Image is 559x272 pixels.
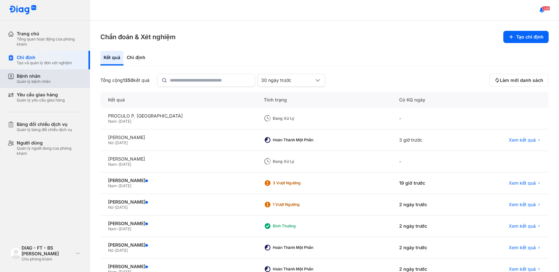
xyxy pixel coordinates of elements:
div: - [391,151,466,172]
div: Kết quả [100,92,256,108]
div: Quản lý người dùng của phòng khám [17,146,82,156]
span: Nữ [108,205,113,210]
img: logo [10,248,22,259]
span: Nam [108,226,117,231]
div: Người dùng [17,140,82,146]
span: Xem kết quả [509,137,536,143]
div: Quản lý bệnh nhân [17,79,50,84]
div: PROCULO P. [GEOGRAPHIC_DATA] [108,113,248,119]
span: [DATE] [119,183,131,188]
span: Xem kết quả [509,266,536,272]
span: [DATE] [115,205,128,210]
div: 2 ngày trước [391,237,466,259]
div: [PERSON_NAME] [108,242,248,248]
div: Kết quả [100,51,124,66]
span: Nam [108,162,117,167]
div: Bình thường [273,224,324,229]
img: logo [9,5,37,15]
div: Chủ phòng khám [22,257,73,262]
div: [PERSON_NAME] [108,221,248,226]
div: Bệnh nhân [17,73,50,79]
div: Yêu cầu giao hàng [17,92,65,98]
div: Đang xử lý [273,159,324,164]
span: Xem kết quả [509,223,536,229]
div: Hoàn thành một phần [273,137,324,143]
span: - [113,205,115,210]
div: Bảng đối chiếu dịch vụ [17,121,72,127]
span: - [113,140,115,145]
div: 1 Vượt ngưỡng [273,202,324,207]
h3: Chẩn đoán & Xét nghiệm [100,32,176,41]
div: Chỉ định [124,51,149,66]
span: Xem kết quả [509,202,536,207]
span: - [117,226,119,231]
span: 1350 [123,77,133,83]
div: Có KQ ngày [391,92,466,108]
span: - [117,183,119,188]
span: Nữ [108,248,113,253]
div: 19 giờ trước [391,172,466,194]
span: Xem kết quả [509,180,536,186]
button: Làm mới danh sách [489,74,549,87]
div: Chỉ định [17,55,72,60]
div: 2 ngày trước [391,194,466,215]
span: [DATE] [115,140,128,145]
div: Đang xử lý [273,116,324,121]
div: 2 ngày trước [391,215,466,237]
span: Làm mới danh sách [500,77,543,83]
div: DIAG - FT - BS [PERSON_NAME] [22,245,73,257]
div: [PERSON_NAME] [108,178,248,183]
span: Nam [108,183,117,188]
button: Tạo chỉ định [503,31,549,43]
span: Nữ [108,140,113,145]
div: Hoàn thành một phần [273,245,324,250]
span: [DATE] [119,162,131,167]
div: Tổng quan hoạt động của phòng khám [17,37,82,47]
div: Tình trạng [256,92,391,108]
div: [PERSON_NAME] [108,264,248,269]
div: 3 giờ trước [391,129,466,151]
div: Quản lý bảng đối chiếu dịch vụ [17,127,72,132]
div: Trang chủ [17,31,82,37]
div: [PERSON_NAME] [108,199,248,205]
div: [PERSON_NAME] [108,156,248,162]
div: Hoàn thành một phần [273,267,324,272]
div: [PERSON_NAME] [108,135,248,140]
span: [DATE] [119,119,131,124]
span: - [113,248,115,253]
span: Xem kết quả [509,245,536,250]
div: Tạo và quản lý đơn xét nghiệm [17,60,72,66]
span: [DATE] [119,226,131,231]
div: - [391,108,466,129]
span: Nam [108,119,117,124]
div: 30 ngày trước [261,77,314,83]
div: 3 Vượt ngưỡng [273,180,324,186]
div: Tổng cộng kết quả [100,77,150,83]
span: 248 [542,6,550,11]
div: Quản lý yêu cầu giao hàng [17,98,65,103]
span: - [117,162,119,167]
span: [DATE] [115,248,128,253]
span: - [117,119,119,124]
